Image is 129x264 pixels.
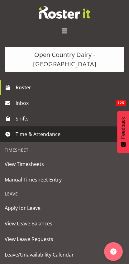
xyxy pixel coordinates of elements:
[5,175,124,184] span: Manual Timesheet Entry
[2,156,127,172] a: View Timesheets
[16,130,117,139] span: Time & Attendance
[2,216,127,231] a: View Leave Balances
[2,231,127,247] a: View Leave Requests
[5,250,124,259] span: Leave/Unavailability Calendar
[16,114,117,123] span: Shifts
[16,98,116,108] span: Inbox
[2,247,127,262] a: Leave/Unavailability Calendar
[39,6,90,19] img: Rosterit website logo
[16,83,126,92] span: Roster
[5,234,124,244] span: View Leave Requests
[2,187,127,200] div: Leave
[2,200,127,216] a: Apply for Leave
[117,111,129,153] button: Feedback - Show survey
[11,50,118,69] div: Open Country Dairy - [GEOGRAPHIC_DATA]
[5,203,124,213] span: Apply for Leave
[5,219,124,228] span: View Leave Balances
[5,159,124,169] span: View Timesheets
[2,172,127,187] a: Manual Timesheet Entry
[110,248,117,255] img: help-xxl-2.png
[116,100,126,106] span: 126
[120,117,126,139] span: Feedback
[2,144,127,156] div: Timesheet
